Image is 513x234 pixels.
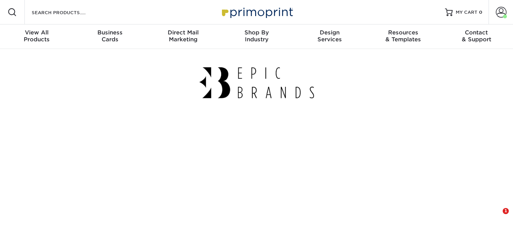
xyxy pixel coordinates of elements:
div: & Support [440,29,513,43]
div: Marketing [147,29,220,43]
img: Primoprint [218,4,295,20]
div: Services [293,29,366,43]
img: Epic Brands [199,67,314,98]
a: Direct MailMarketing [147,24,220,49]
a: Shop ByIndustry [220,24,293,49]
span: Resources [366,29,440,36]
a: Resources& Templates [366,24,440,49]
iframe: Intercom live chat [487,208,505,226]
div: Cards [73,29,147,43]
a: DesignServices [293,24,366,49]
a: BusinessCards [73,24,147,49]
input: SEARCH PRODUCTS..... [31,8,105,17]
div: Industry [220,29,293,43]
span: MY CART [456,9,477,16]
a: Contact& Support [440,24,513,49]
span: Contact [440,29,513,36]
span: Design [293,29,366,36]
span: 1 [503,208,509,214]
div: & Templates [366,29,440,43]
span: Direct Mail [147,29,220,36]
span: 0 [479,10,482,15]
span: Business [73,29,147,36]
span: Shop By [220,29,293,36]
